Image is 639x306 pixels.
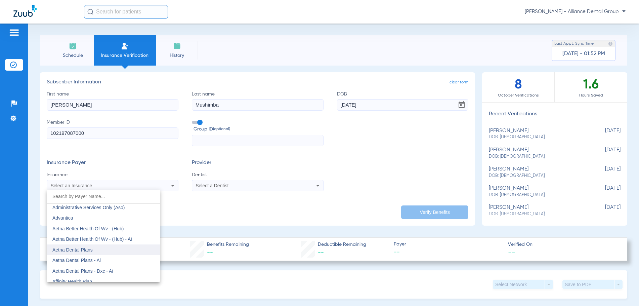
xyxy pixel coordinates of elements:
span: Aetna Dental Plans - Ai [52,258,101,263]
span: Advantica [52,215,73,221]
span: Aetna Better Health Of Wv - (Hub) - Ai [52,236,132,242]
span: Aetna Better Health Of Wv - (Hub) [52,226,124,231]
span: Administrative Services Only (Aso) [52,205,125,210]
span: Aetna Dental Plans - Dxc - Ai [52,268,113,274]
span: Affinity Health Plan [52,279,92,284]
span: Aetna Dental Plans [52,247,93,253]
input: dropdown search [47,190,160,203]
